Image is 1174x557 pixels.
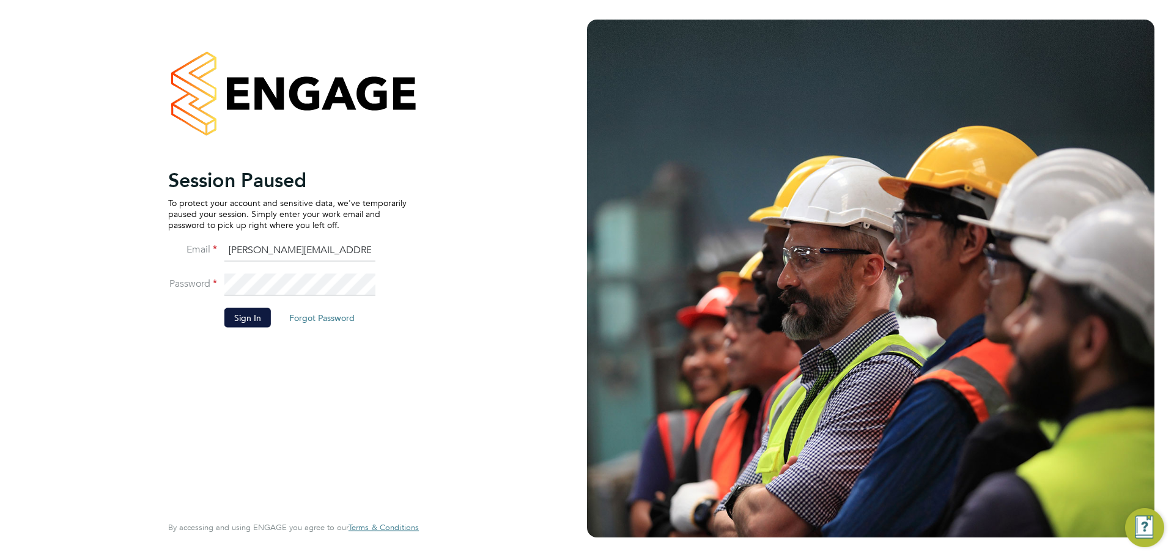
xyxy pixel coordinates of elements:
span: By accessing and using ENGAGE you agree to our [168,522,419,533]
button: Forgot Password [279,308,364,327]
p: To protect your account and sensitive data, we've temporarily paused your session. Simply enter y... [168,197,407,231]
h2: Session Paused [168,168,407,192]
button: Sign In [224,308,271,327]
label: Password [168,277,217,290]
span: Terms & Conditions [349,522,419,533]
button: Engage Resource Center [1125,508,1164,547]
label: Email [168,243,217,256]
input: Enter your work email... [224,240,375,262]
a: Terms & Conditions [349,523,419,533]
